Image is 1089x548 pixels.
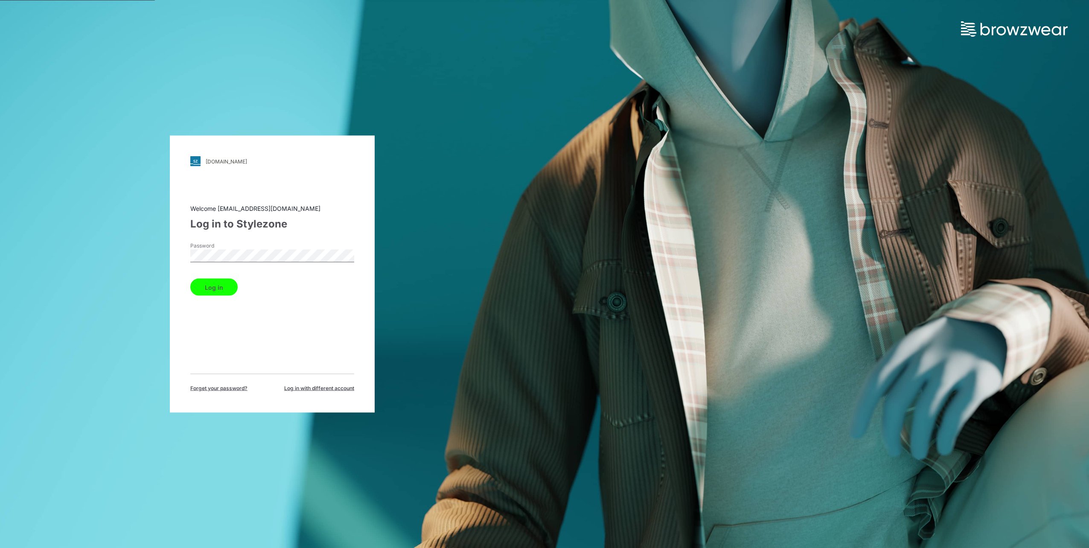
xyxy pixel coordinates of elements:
div: [DOMAIN_NAME] [206,158,247,164]
label: Password [190,242,250,250]
img: svg+xml;base64,PHN2ZyB3aWR0aD0iMjgiIGhlaWdodD0iMjgiIHZpZXdCb3g9IjAgMCAyOCAyOCIgZmlsbD0ibm9uZSIgeG... [190,156,201,166]
div: Log in to Stylezone [190,216,354,232]
span: Forget your password? [190,385,247,392]
div: Welcome [EMAIL_ADDRESS][DOMAIN_NAME] [190,204,354,213]
button: Log in [190,279,238,296]
a: [DOMAIN_NAME] [190,156,354,166]
span: Log in with different account [284,385,354,392]
img: browzwear-logo.73288ffb.svg [961,21,1068,37]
